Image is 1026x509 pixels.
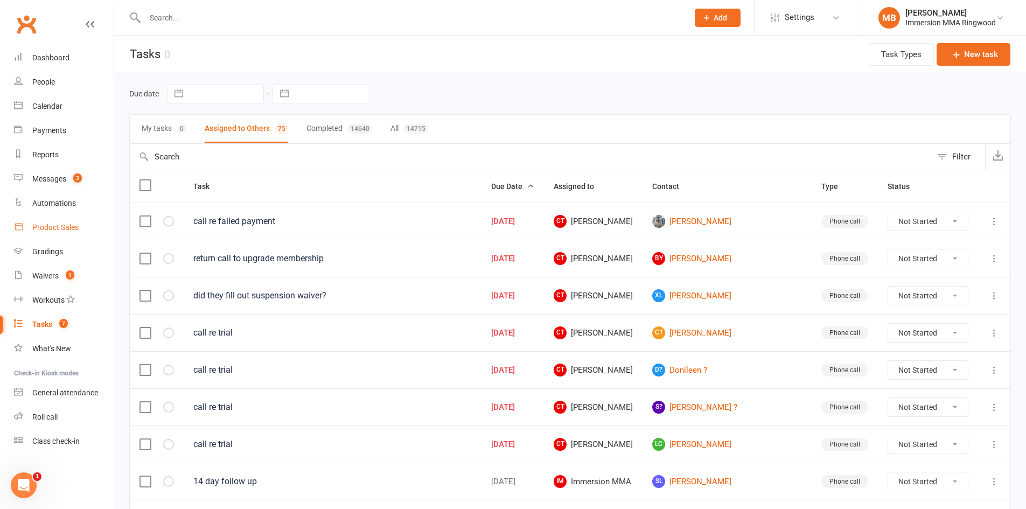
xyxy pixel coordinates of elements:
[652,401,802,414] a: S?[PERSON_NAME] ?
[821,289,868,302] div: Phone call
[14,264,114,288] a: Waivers 1
[905,8,996,18] div: [PERSON_NAME]
[491,366,534,375] div: [DATE]
[491,291,534,301] div: [DATE]
[193,290,472,301] div: did they fill out suspension waiver?
[14,429,114,454] a: Class kiosk mode
[652,364,665,376] span: D?
[652,475,665,488] span: SL
[142,10,681,25] input: Search...
[193,476,472,487] div: 14 day follow up
[14,191,114,215] a: Automations
[554,364,567,376] span: CT
[491,254,534,263] div: [DATE]
[785,5,814,30] span: Settings
[32,53,69,62] div: Dashboard
[554,401,567,414] span: CT
[821,475,868,488] div: Phone call
[130,144,932,170] input: Search
[554,475,567,488] span: IM
[821,182,850,191] span: Type
[73,173,82,183] span: 3
[66,270,74,280] span: 1
[554,289,567,302] span: CT
[491,403,534,412] div: [DATE]
[193,216,472,227] div: call re failed payment
[14,70,114,94] a: People
[32,223,79,232] div: Product Sales
[714,13,727,22] span: Add
[821,364,868,376] div: Phone call
[554,289,633,302] span: [PERSON_NAME]
[177,124,186,134] div: 0
[695,9,741,27] button: Add
[193,253,472,264] div: return call to upgrade membership
[32,271,59,280] div: Waivers
[652,180,691,193] button: Contact
[652,326,802,339] a: CT[PERSON_NAME]
[14,240,114,264] a: Gradings
[32,199,76,207] div: Automations
[14,94,114,118] a: Calendar
[193,365,472,375] div: call re trial
[554,252,633,265] span: [PERSON_NAME]
[932,144,985,170] button: Filter
[554,475,633,488] span: Immersion MMA
[821,438,868,451] div: Phone call
[390,115,428,143] button: All14715
[821,401,868,414] div: Phone call
[14,337,114,361] a: What's New
[14,46,114,70] a: Dashboard
[14,143,114,167] a: Reports
[888,182,922,191] span: Status
[32,78,55,86] div: People
[32,126,66,135] div: Payments
[652,401,665,414] span: S?
[275,124,288,134] div: 75
[652,438,665,451] span: LC
[652,475,802,488] a: SL[PERSON_NAME]
[554,180,606,193] button: Assigned to
[193,182,221,191] span: Task
[652,289,665,302] span: XL
[491,217,534,226] div: [DATE]
[14,118,114,143] a: Payments
[869,43,934,66] button: Task Types
[652,215,665,228] img: Michael Gardiner
[491,477,534,486] div: [DATE]
[164,48,170,61] div: 0
[554,326,567,339] span: CT
[14,405,114,429] a: Roll call
[193,180,221,193] button: Task
[888,180,922,193] button: Status
[554,252,567,265] span: CT
[554,215,633,228] span: [PERSON_NAME]
[129,89,159,98] label: Due date
[14,381,114,405] a: General attendance kiosk mode
[652,182,691,191] span: Contact
[937,43,1010,66] button: New task
[554,326,633,339] span: [PERSON_NAME]
[554,364,633,376] span: [PERSON_NAME]
[821,252,868,265] div: Phone call
[32,247,63,256] div: Gradings
[193,402,472,413] div: call re trial
[348,124,372,134] div: 14640
[32,320,52,329] div: Tasks
[554,401,633,414] span: [PERSON_NAME]
[554,215,567,228] span: CT
[554,182,606,191] span: Assigned to
[14,215,114,240] a: Product Sales
[33,472,41,481] span: 1
[821,215,868,228] div: Phone call
[32,413,58,421] div: Roll call
[821,180,850,193] button: Type
[32,150,59,159] div: Reports
[306,115,372,143] button: Completed14640
[193,327,472,338] div: call re trial
[905,18,996,27] div: Immersion MMA Ringwood
[404,124,428,134] div: 14715
[32,296,65,304] div: Workouts
[491,180,534,193] button: Due Date
[14,167,114,191] a: Messages 3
